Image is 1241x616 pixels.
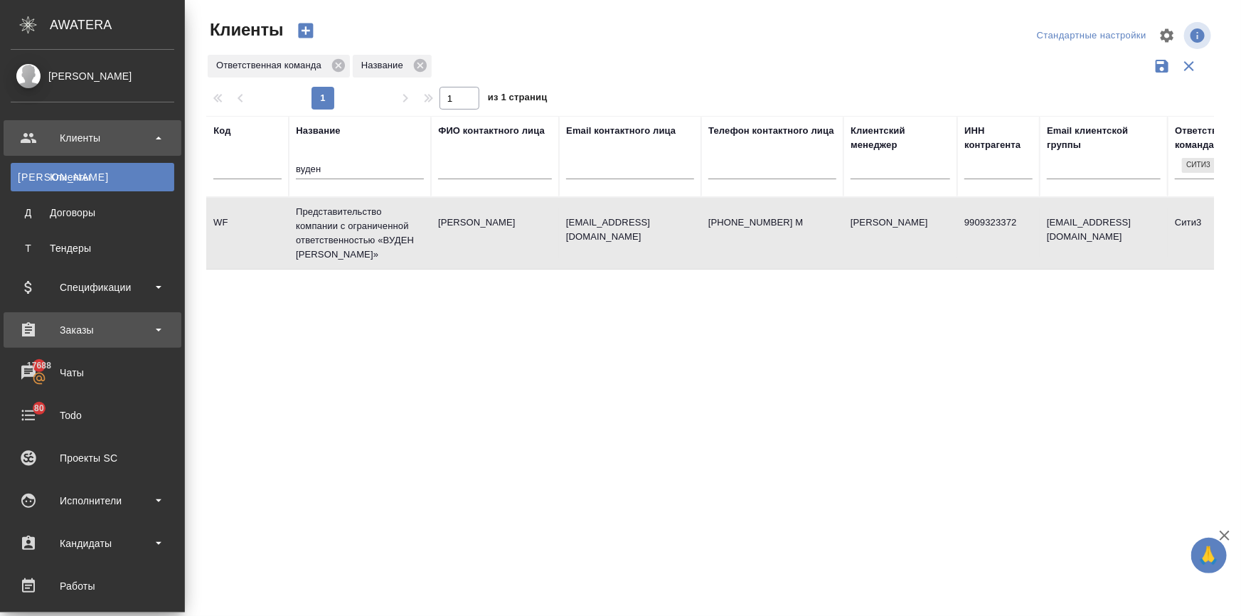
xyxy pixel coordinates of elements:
[11,277,174,298] div: Спецификации
[1150,18,1184,53] span: Настроить таблицу
[1033,25,1150,47] div: split button
[566,216,694,244] p: [EMAIL_ADDRESS][DOMAIN_NAME]
[208,55,350,78] div: Ответственная команда
[11,533,174,554] div: Кандидаты
[1184,22,1214,49] span: Посмотреть информацию
[1191,538,1227,573] button: 🙏
[11,362,174,383] div: Чаты
[4,398,181,433] a: 80Todo
[11,490,174,511] div: Исполнители
[488,89,548,110] span: из 1 страниц
[566,124,676,138] div: Email контактного лица
[11,447,174,469] div: Проекты SC
[1181,156,1230,174] div: Сити3
[11,575,174,597] div: Работы
[1047,124,1161,152] div: Email клиентской группы
[4,440,181,476] a: Проекты SC
[18,359,60,373] span: 17688
[18,241,167,255] div: Тендеры
[851,124,950,152] div: Клиентский менеджер
[11,127,174,149] div: Клиенты
[438,124,545,138] div: ФИО контактного лица
[1182,158,1213,173] div: Сити3
[289,198,431,269] td: Представительство компании с ограниченной ответственностью «ВУДЕН [PERSON_NAME]»
[213,124,230,138] div: Код
[18,206,167,220] div: Договоры
[1197,541,1221,570] span: 🙏
[206,208,289,258] td: WF
[4,568,181,604] a: Работы
[296,124,340,138] div: Название
[11,198,174,227] a: ДДоговоры
[353,55,432,78] div: Название
[11,319,174,341] div: Заказы
[289,18,323,43] button: Создать
[964,124,1033,152] div: ИНН контрагента
[1040,208,1168,258] td: [EMAIL_ADDRESS][DOMAIN_NAME]
[216,58,326,73] p: Ответственная команда
[4,355,181,391] a: 17688Чаты
[1149,53,1176,80] button: Сохранить фильтры
[1176,53,1203,80] button: Сбросить фильтры
[11,68,174,84] div: [PERSON_NAME]
[708,124,834,138] div: Телефон контактного лица
[11,405,174,426] div: Todo
[708,216,836,230] p: [PHONE_NUMBER] M
[361,58,408,73] p: Название
[957,208,1040,258] td: 9909323372
[11,163,174,191] a: [PERSON_NAME]Клиенты
[206,18,283,41] span: Клиенты
[11,234,174,262] a: ТТендеры
[431,208,559,258] td: [PERSON_NAME]
[843,208,957,258] td: [PERSON_NAME]
[50,11,185,39] div: AWATERA
[26,401,53,415] span: 80
[18,170,167,184] div: Клиенты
